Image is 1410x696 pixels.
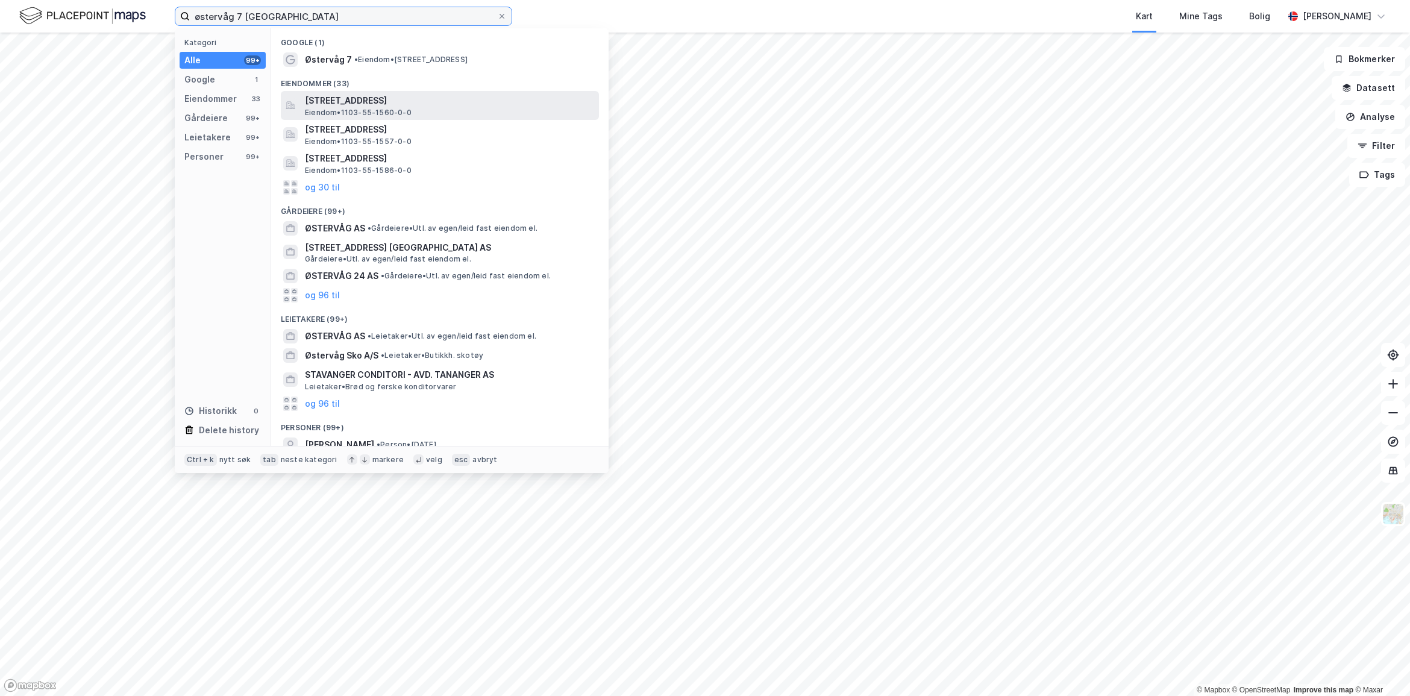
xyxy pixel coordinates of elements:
div: avbryt [472,455,497,465]
img: logo.f888ab2527a4732fd821a326f86c7f29.svg [19,5,146,27]
div: Eiendommer [184,92,237,106]
span: Leietaker • Brød og ferske konditorvarer [305,382,457,392]
span: • [368,224,371,233]
div: 99+ [244,133,261,142]
button: og 96 til [305,397,340,411]
a: OpenStreetMap [1232,686,1291,694]
span: Eiendom • [STREET_ADDRESS] [354,55,468,64]
span: [STREET_ADDRESS] [305,151,594,166]
span: Eiendom • 1103-55-1557-0-0 [305,137,412,146]
span: Gårdeiere • Utl. av egen/leid fast eiendom el. [305,254,471,264]
div: Gårdeiere (99+) [271,197,609,219]
div: markere [372,455,404,465]
span: Gårdeiere • Utl. av egen/leid fast eiendom el. [381,271,551,281]
iframe: Chat Widget [1350,638,1410,696]
span: • [368,331,371,340]
button: Tags [1349,163,1405,187]
span: Gårdeiere • Utl. av egen/leid fast eiendom el. [368,224,537,233]
span: Østervåg 7 [305,52,352,67]
span: Leietaker • Butikkh. skotøy [381,351,483,360]
button: Bokmerker [1324,47,1405,71]
span: • [354,55,358,64]
button: og 96 til [305,288,340,303]
div: neste kategori [281,455,337,465]
div: Personer (99+) [271,413,609,435]
span: Leietaker • Utl. av egen/leid fast eiendom el. [368,331,536,341]
div: tab [260,454,278,466]
div: Delete history [199,423,259,437]
span: [PERSON_NAME] [305,437,374,452]
div: Eiendommer (33) [271,69,609,91]
button: Analyse [1335,105,1405,129]
button: og 30 til [305,180,340,195]
div: Bolig [1249,9,1270,24]
div: velg [426,455,442,465]
div: Kategori [184,38,266,47]
div: [PERSON_NAME] [1303,9,1371,24]
div: 0 [251,406,261,416]
div: Kart [1136,9,1153,24]
span: ØSTERVÅG AS [305,221,365,236]
div: Gårdeiere [184,111,228,125]
div: Google (1) [271,28,609,50]
div: 99+ [244,152,261,161]
span: Østervåg Sko A/S [305,348,378,363]
span: ØSTERVÅG 24 AS [305,269,378,283]
div: Leietakere [184,130,231,145]
div: Ctrl + k [184,454,217,466]
span: STAVANGER CONDITORI - AVD. TANANGER AS [305,368,594,382]
span: ØSTERVÅG AS [305,329,365,343]
span: • [377,440,380,449]
input: Søk på adresse, matrikkel, gårdeiere, leietakere eller personer [190,7,497,25]
span: • [381,351,384,360]
span: Person • [DATE] [377,440,436,450]
div: 33 [251,94,261,104]
a: Mapbox homepage [4,679,57,692]
span: [STREET_ADDRESS] [305,93,594,108]
div: Leietakere (99+) [271,305,609,327]
span: [STREET_ADDRESS] [GEOGRAPHIC_DATA] AS [305,240,594,255]
button: Datasett [1332,76,1405,100]
img: Z [1382,503,1405,525]
div: Google [184,72,215,87]
span: Eiendom • 1103-55-1586-0-0 [305,166,412,175]
div: 1 [251,75,261,84]
span: [STREET_ADDRESS] [305,122,594,137]
div: nytt søk [219,455,251,465]
div: 99+ [244,55,261,65]
div: 99+ [244,113,261,123]
div: Alle [184,53,201,67]
div: esc [452,454,471,466]
div: Kontrollprogram for chat [1350,638,1410,696]
div: Mine Tags [1179,9,1223,24]
div: Historikk [184,404,237,418]
button: Filter [1347,134,1405,158]
span: • [381,271,384,280]
a: Improve this map [1294,686,1353,694]
a: Mapbox [1197,686,1230,694]
span: Eiendom • 1103-55-1560-0-0 [305,108,412,118]
div: Personer [184,149,224,164]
